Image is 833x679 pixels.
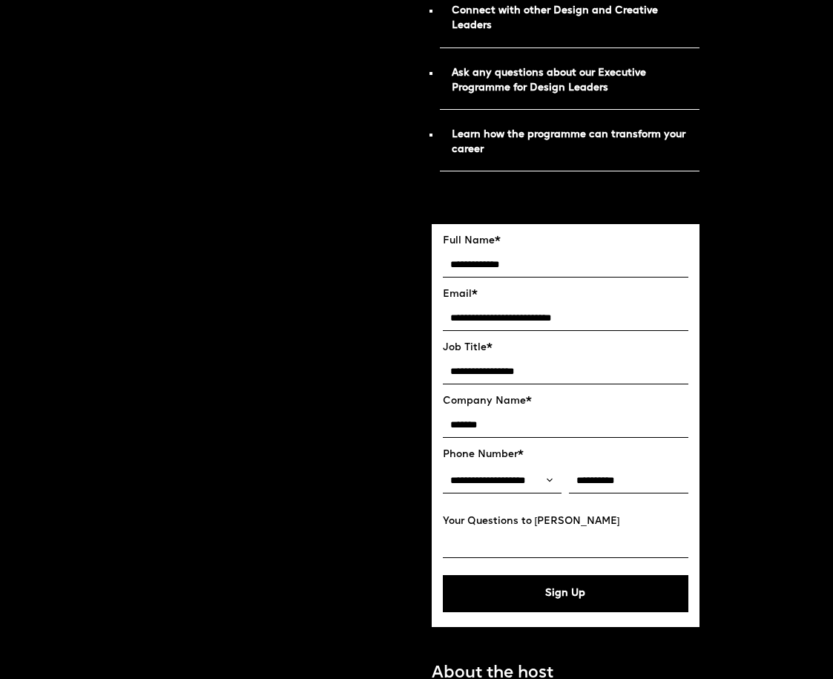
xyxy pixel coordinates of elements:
strong: Connect with other Design and Creative Leaders [452,6,658,30]
strong: Learn how the programme can transform your career [452,130,685,154]
button: Sign Up [443,575,689,612]
strong: Ask any questions about our Executive Programme for Design Leaders [452,68,646,93]
label: Company Name [443,396,689,407]
label: Phone Number [443,449,689,461]
label: Full Name [443,235,689,247]
label: Email [443,289,689,301]
label: Job Title [443,342,689,354]
label: Your Questions to [PERSON_NAME] [443,516,689,528]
